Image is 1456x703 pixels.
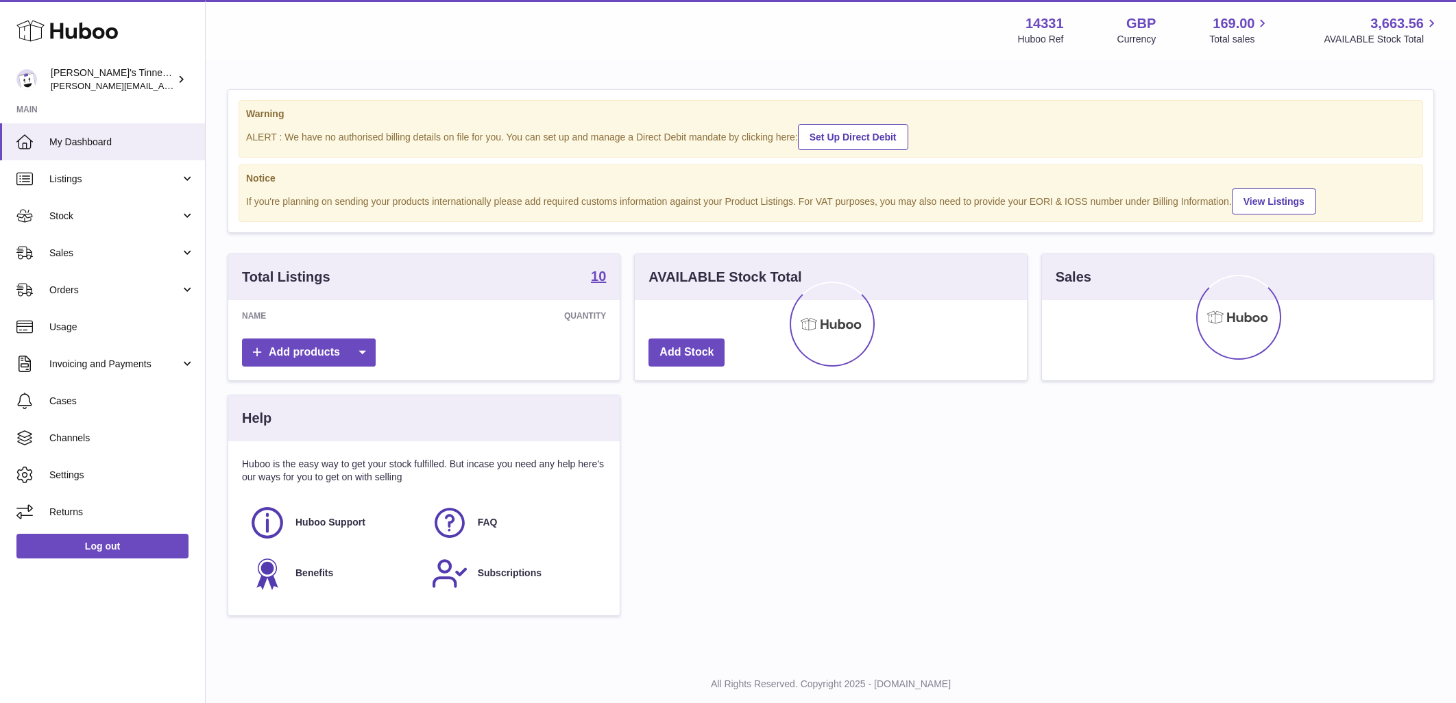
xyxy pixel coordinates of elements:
[396,300,620,332] th: Quantity
[49,284,180,297] span: Orders
[1324,33,1440,46] span: AVAILABLE Stock Total
[246,172,1416,185] strong: Notice
[249,555,417,592] a: Benefits
[1370,14,1424,33] span: 3,663.56
[1056,268,1091,286] h3: Sales
[798,124,908,150] a: Set Up Direct Debit
[217,678,1445,691] p: All Rights Reserved. Copyright 2025 - [DOMAIN_NAME]
[1324,14,1440,46] a: 3,663.56 AVAILABLE Stock Total
[242,338,376,367] a: Add products
[49,432,195,445] span: Channels
[1209,14,1270,46] a: 169.00 Total sales
[242,409,271,428] h3: Help
[49,395,195,408] span: Cases
[49,358,180,371] span: Invoicing and Payments
[648,338,725,367] a: Add Stock
[246,186,1416,214] div: If you're planning on sending your products internationally please add required customs informati...
[228,300,396,332] th: Name
[49,506,195,519] span: Returns
[49,136,195,149] span: My Dashboard
[478,516,498,529] span: FAQ
[242,268,330,286] h3: Total Listings
[1126,14,1156,33] strong: GBP
[16,69,37,90] img: peter.colbert@hubbo.com
[591,269,606,286] a: 10
[1018,33,1064,46] div: Huboo Ref
[1232,188,1316,214] a: View Listings
[51,80,348,91] span: [PERSON_NAME][EMAIL_ADDRESS][PERSON_NAME][DOMAIN_NAME]
[246,108,1416,121] strong: Warning
[295,516,365,529] span: Huboo Support
[591,269,606,283] strong: 10
[648,268,801,286] h3: AVAILABLE Stock Total
[49,247,180,260] span: Sales
[478,567,542,580] span: Subscriptions
[49,469,195,482] span: Settings
[49,321,195,334] span: Usage
[431,504,600,541] a: FAQ
[1117,33,1156,46] div: Currency
[1213,14,1254,33] span: 169.00
[49,173,180,186] span: Listings
[242,458,606,484] p: Huboo is the easy way to get your stock fulfilled. But incase you need any help here's our ways f...
[49,210,180,223] span: Stock
[1026,14,1064,33] strong: 14331
[51,66,174,92] div: [PERSON_NAME]'s Tinned Fish Ltd
[249,504,417,541] a: Huboo Support
[246,122,1416,150] div: ALERT : We have no authorised billing details on file for you. You can set up and manage a Direct...
[295,567,333,580] span: Benefits
[1209,33,1270,46] span: Total sales
[431,555,600,592] a: Subscriptions
[16,534,189,558] a: Log out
